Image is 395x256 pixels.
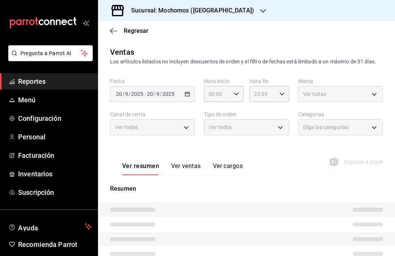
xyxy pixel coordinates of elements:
[18,187,92,197] span: Suscripción
[110,112,195,117] label: Canal de venta
[298,79,383,84] label: Marca
[83,20,89,26] button: open_drawer_menu
[110,79,195,84] label: Fecha
[18,150,92,160] span: Facturación
[147,91,153,97] input: --
[20,49,81,57] span: Pregunta a Parrot AI
[156,91,160,97] input: --
[204,79,243,84] label: Hora inicio
[122,162,243,175] div: navigation tabs
[129,91,131,97] span: /
[18,169,92,179] span: Inventarios
[110,184,383,193] p: Resumen
[110,27,149,34] button: Regresar
[110,58,383,66] div: Los artículos listados no incluyen descuentos de orden y el filtro de fechas está limitado a un m...
[18,239,92,250] span: Recomienda Parrot
[125,91,129,97] input: --
[213,162,243,175] button: Ver cargos
[303,90,326,98] span: Ver todas
[298,112,383,117] label: Categorías
[115,123,138,131] span: Ver todos
[144,91,146,97] span: -
[160,91,162,97] span: /
[250,79,289,84] label: Hora fin
[171,162,201,175] button: Ver ventas
[18,132,92,142] span: Personal
[18,76,92,86] span: Reportes
[131,91,144,97] input: ----
[122,162,159,175] button: Ver resumen
[209,123,232,131] span: Ver todos
[153,91,156,97] span: /
[303,123,349,131] span: Elige las categorías
[110,46,134,58] div: Ventas
[18,222,82,231] span: Ayuda
[125,6,254,15] h3: Sucursal: Mochomos ([GEOGRAPHIC_DATA])
[18,95,92,105] span: Menú
[122,91,125,97] span: /
[124,27,149,34] span: Regresar
[5,55,93,63] a: Pregunta a Parrot AI
[162,91,175,97] input: ----
[116,91,122,97] input: --
[18,113,92,123] span: Configuración
[204,112,289,117] label: Tipo de orden
[8,45,93,61] button: Pregunta a Parrot AI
